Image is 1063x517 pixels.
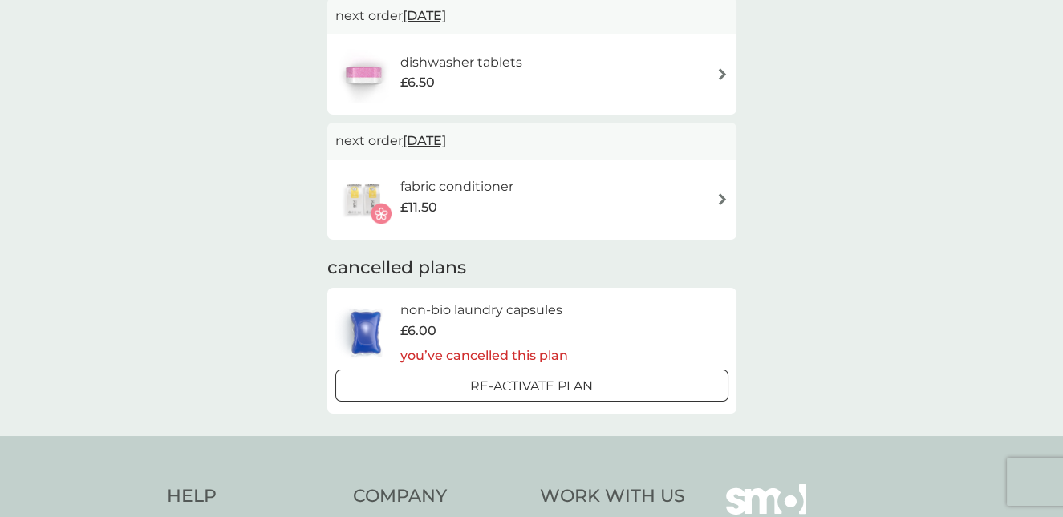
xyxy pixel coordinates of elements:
[400,72,435,93] span: £6.50
[400,300,568,321] h6: non-bio laundry capsules
[167,484,338,509] h4: Help
[335,6,728,26] p: next order
[540,484,685,509] h4: Work With Us
[470,376,593,397] p: Re-activate Plan
[400,321,436,341] span: £6.00
[335,131,728,151] p: next order
[716,68,728,80] img: arrow right
[400,197,437,218] span: £11.50
[400,176,513,197] h6: fabric conditioner
[335,172,392,228] img: fabric conditioner
[400,345,568,366] p: you’ve cancelled this plan
[353,484,524,509] h4: Company
[335,46,392,103] img: dishwasher tablets
[716,193,728,205] img: arrow right
[335,305,396,361] img: non-bio laundry capsules
[400,52,522,73] h6: dishwasher tablets
[327,256,736,281] h2: cancelled plans
[335,370,728,402] button: Re-activate Plan
[403,125,446,156] span: [DATE]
